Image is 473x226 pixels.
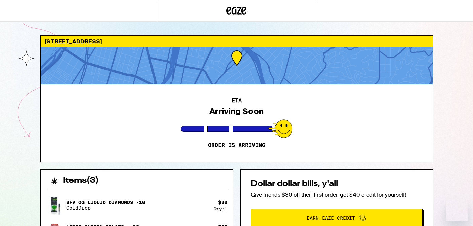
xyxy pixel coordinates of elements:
[63,177,99,185] h2: Items ( 3 )
[46,195,65,215] img: SFV OG Liquid Diamonds -1g
[214,206,227,211] div: Qty: 1
[251,191,423,198] p: Give friends $30 off their first order, get $40 credit for yourself!
[41,36,433,47] div: [STREET_ADDRESS]
[218,200,227,205] div: $ 30
[446,199,468,221] iframe: Button to launch messaging window
[208,142,265,149] p: Order is arriving
[66,205,145,211] p: GoldDrop
[209,107,264,116] div: Arriving Soon
[66,200,145,205] p: SFV OG Liquid Diamonds -1g
[232,98,242,103] h2: ETA
[251,180,423,188] h2: Dollar dollar bills, y'all
[307,216,355,220] span: Earn Eaze Credit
